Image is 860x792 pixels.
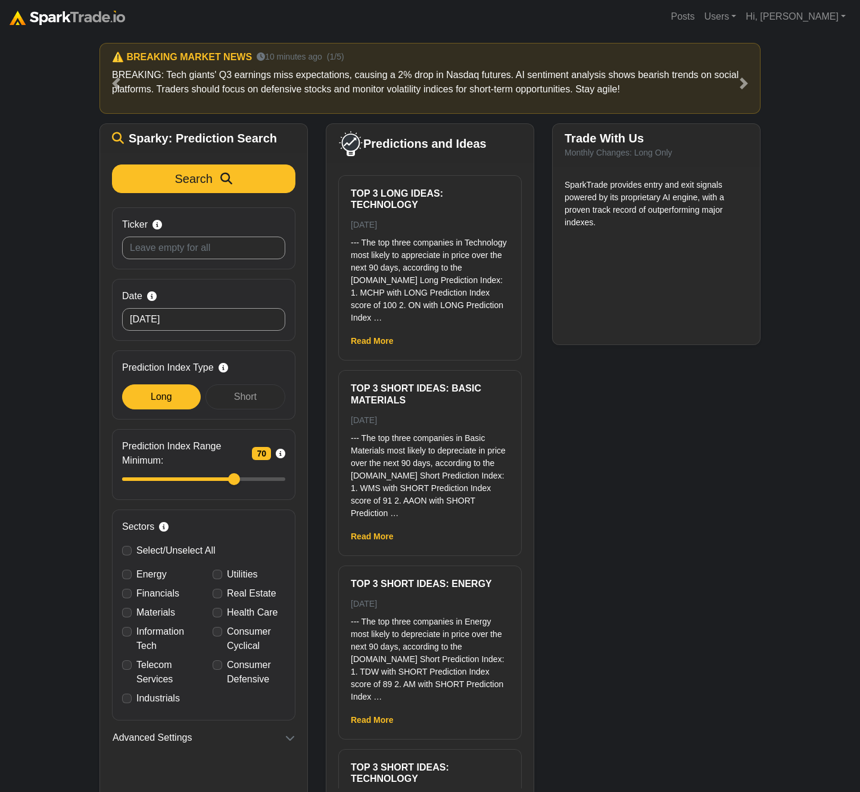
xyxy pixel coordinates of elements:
label: Real Estate [227,586,276,601]
label: Information Tech [136,625,195,653]
small: (1/5) [327,51,344,63]
img: sparktrade.png [10,11,125,25]
span: Date [122,289,142,303]
h6: Top 3 Short ideas: Energy [351,578,509,589]
label: Consumer Defensive [227,658,285,687]
a: Posts [666,5,699,29]
label: Consumer Cyclical [227,625,285,653]
span: Ticker [122,218,148,232]
button: Search [112,164,295,193]
span: 70 [252,447,271,460]
h6: Top 3 Short ideas: Basic Materials [351,383,509,405]
a: Top 3 Short ideas: Energy [DATE] --- The top three companies in Energy most likely to depreciate ... [351,578,509,703]
h5: Trade With Us [565,131,748,145]
label: Health Care [227,605,278,620]
p: --- The top three companies in Technology most likely to appreciate in price over the next 90 day... [351,237,509,324]
input: Leave empty for all [122,237,285,259]
small: Monthly Changes: Long Only [565,148,672,157]
span: Long [151,392,172,402]
p: BREAKING: Tech giants' Q3 earnings miss expectations, causing a 2% drop in Nasdaq futures. AI sen... [112,68,748,97]
a: Read More [351,336,394,346]
label: Materials [136,605,175,620]
span: Advanced Settings [113,731,192,745]
small: [DATE] [351,599,377,608]
label: Energy [136,567,167,582]
button: Advanced Settings [112,730,295,746]
span: Predictions and Ideas [363,136,487,151]
label: Industrials [136,691,180,706]
span: Prediction Index Range Minimum: [122,439,247,468]
a: Users [699,5,741,29]
span: Select/Unselect All [136,545,216,555]
span: Sectors [122,520,154,534]
span: Search [175,172,213,185]
h6: Top 3 Short ideas: Technology [351,762,509,784]
label: Financials [136,586,179,601]
p: SparkTrade provides entry and exit signals powered by its proprietary AI engine, with a proven tr... [565,179,748,229]
span: Prediction Index Type [122,361,214,375]
div: Long [122,384,201,409]
a: Top 3 Long ideas: Technology [DATE] --- The top three companies in Technology most likely to appr... [351,188,509,324]
a: Read More [351,532,394,541]
a: Hi, [PERSON_NAME] [741,5,850,29]
a: Top 3 Short ideas: Basic Materials [DATE] --- The top three companies in Basic Materials most lik... [351,383,509,519]
span: Sparky: Prediction Search [129,131,277,145]
small: 10 minutes ago [257,51,322,63]
label: Utilities [227,567,258,582]
small: [DATE] [351,415,377,425]
h6: Top 3 Long ideas: Technology [351,188,509,210]
div: Short [205,384,285,409]
small: [DATE] [351,220,377,229]
p: --- The top three companies in Energy most likely to depreciate in price over the next 90 days, a... [351,616,509,703]
p: --- The top three companies in Basic Materials most likely to depreciate in price over the next 9... [351,432,509,520]
label: Telecom Services [136,658,195,687]
h6: ⚠️ BREAKING MARKET NEWS [112,51,252,63]
span: Short [234,392,257,402]
a: Read More [351,715,394,725]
